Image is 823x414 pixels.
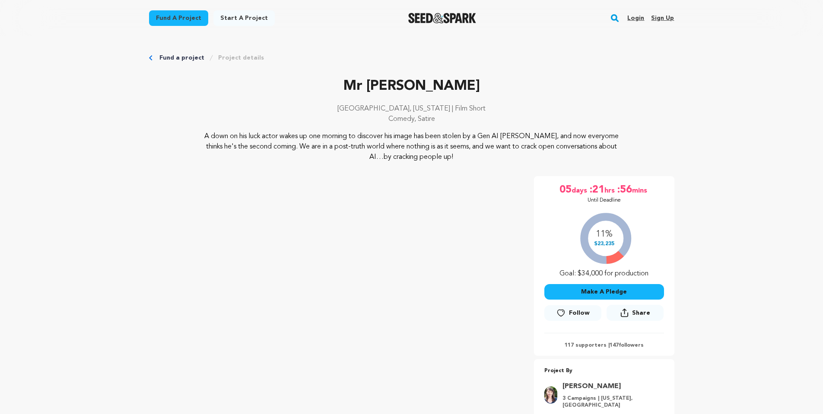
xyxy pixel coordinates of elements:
[559,183,572,197] span: 05
[588,197,621,204] p: Until Deadline
[562,395,659,409] p: 3 Campaigns | [US_STATE], [GEOGRAPHIC_DATA]
[149,54,674,62] div: Breadcrumb
[651,11,674,25] a: Sign up
[572,183,589,197] span: days
[562,381,659,392] a: Goto Emily Best profile
[616,183,632,197] span: :56
[149,10,208,26] a: Fund a project
[544,366,664,376] p: Project By
[589,183,604,197] span: :21
[149,76,674,97] p: Mr [PERSON_NAME]
[632,309,650,317] span: Share
[201,131,622,162] p: A down on his luck actor wakes up one morning to discover his image has been stolen by a Gen AI [...
[610,343,619,348] span: 147
[159,54,204,62] a: Fund a project
[569,309,590,317] span: Follow
[544,284,664,300] button: Make A Pledge
[607,305,664,321] button: Share
[149,104,674,114] p: [GEOGRAPHIC_DATA], [US_STATE] | Film Short
[149,114,674,124] p: Comedy, Satire
[213,10,275,26] a: Start a project
[218,54,264,62] a: Project details
[544,305,601,321] a: Follow
[627,11,644,25] a: Login
[607,305,664,324] span: Share
[408,13,476,23] img: Seed&Spark Logo Dark Mode
[632,183,649,197] span: mins
[544,342,664,349] p: 117 supporters | followers
[408,13,476,23] a: Seed&Spark Homepage
[604,183,616,197] span: hrs
[544,386,557,404] img: Emily.jpg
